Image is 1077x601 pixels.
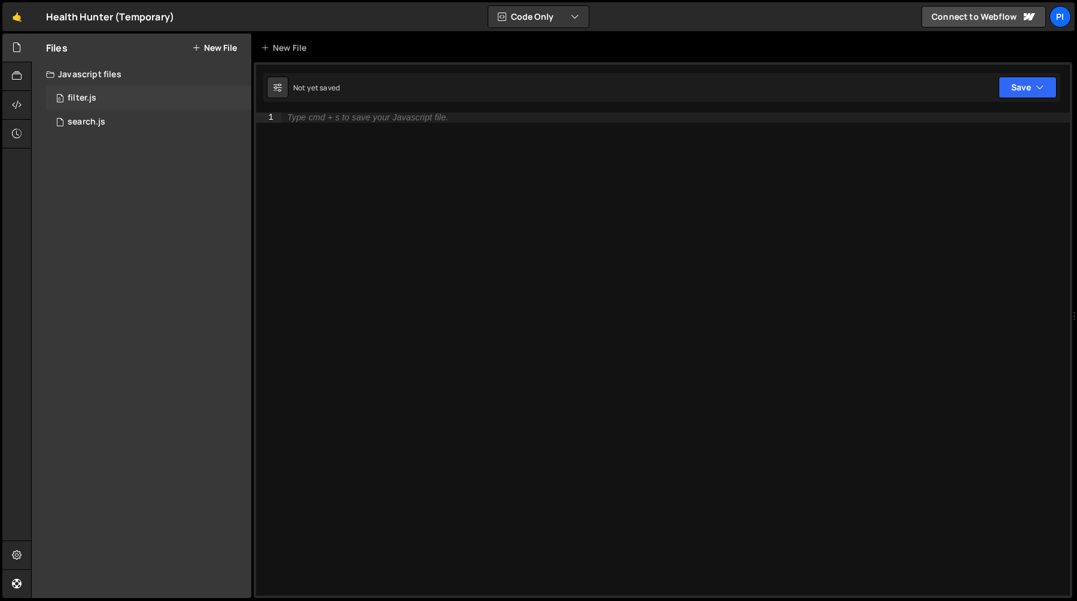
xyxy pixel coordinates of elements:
[32,62,251,86] div: Javascript files
[256,113,281,123] div: 1
[293,83,340,93] div: Not yet saved
[921,6,1046,28] a: Connect to Webflow
[287,113,448,122] div: Type cmd + s to save your Javascript file.
[488,6,589,28] button: Code Only
[46,110,251,134] div: 16494/45041.js
[1049,6,1071,28] a: Pi
[46,10,174,24] div: Health Hunter (Temporary)
[2,2,32,31] a: 🤙
[68,117,105,128] div: search.js
[46,41,68,54] h2: Files
[46,86,251,110] div: 16494/44708.js
[261,42,311,54] div: New File
[999,77,1057,98] button: Save
[192,43,237,53] button: New File
[56,95,63,104] span: 0
[68,93,96,104] div: filter.js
